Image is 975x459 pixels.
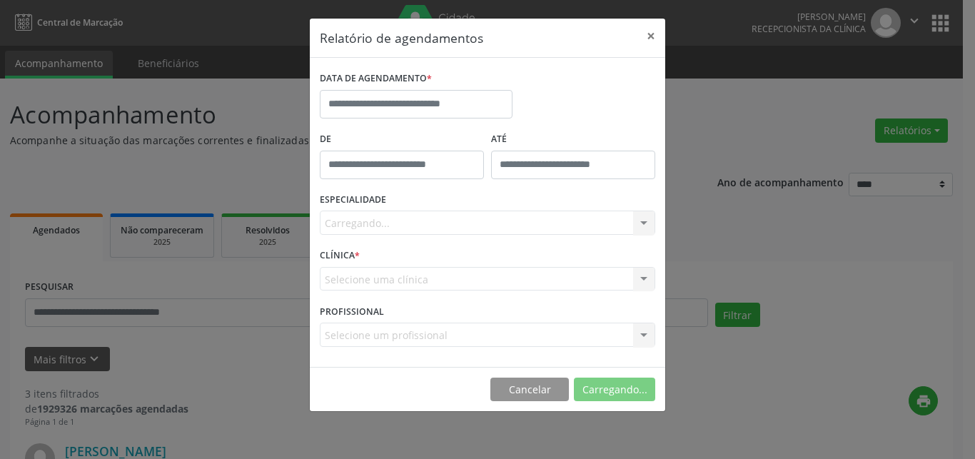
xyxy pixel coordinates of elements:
button: Cancelar [490,378,569,402]
label: PROFISSIONAL [320,301,384,323]
button: Carregando... [574,378,655,402]
label: De [320,128,484,151]
label: DATA DE AGENDAMENTO [320,68,432,90]
h5: Relatório de agendamentos [320,29,483,47]
label: CLÍNICA [320,245,360,267]
label: ATÉ [491,128,655,151]
label: ESPECIALIDADE [320,189,386,211]
button: Close [637,19,665,54]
